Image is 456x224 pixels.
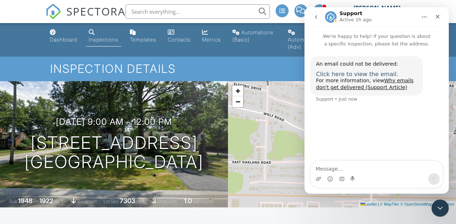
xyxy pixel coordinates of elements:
[50,36,77,43] div: Dashboard
[168,36,190,43] div: Contacts
[66,4,126,19] span: SPECTORA
[104,199,119,204] span: Lot Size
[9,199,17,204] span: Built
[232,85,243,96] a: Zoom in
[47,26,80,47] a: Dashboard
[236,97,240,106] span: −
[184,197,192,205] div: 1.0
[229,26,279,47] a: Automations (Basic)
[378,202,379,206] span: |
[89,36,118,43] div: Inspections
[77,199,97,204] span: basement
[45,4,61,19] img: The Best Home Inspection Software - Spectora
[152,197,156,205] div: 3
[202,36,221,43] div: Metrics
[54,199,64,204] span: sq. ft.
[18,197,32,205] div: 1948
[431,199,449,217] iframe: Intercom live chat
[56,117,172,127] h3: [DATE] 9:00 am - 12:00 pm
[236,86,240,95] span: +
[165,26,193,47] a: Contacts
[86,26,121,47] a: Inspections
[157,199,177,204] span: bedrooms
[304,7,449,194] iframe: Intercom live chat
[360,202,377,206] a: Leaflet
[127,26,159,47] a: Templates
[45,10,126,25] a: SPECTORA
[288,36,320,50] div: Automations (Adv)
[232,96,243,107] a: Zoom out
[193,199,214,204] span: bathrooms
[39,197,53,205] div: 1922
[354,4,400,12] div: [PERSON_NAME]
[130,36,156,43] div: Templates
[136,199,145,204] span: sq.ft.
[400,202,454,206] a: © OpenStreetMap contributors
[380,202,399,206] a: © MapTiler
[120,197,135,205] div: 7303
[50,62,406,75] h1: Inspection Details
[25,133,203,172] h1: [STREET_ADDRESS] [GEOGRAPHIC_DATA]
[126,4,270,19] input: Search everything...
[199,26,224,47] a: Metrics
[232,29,273,43] div: Automations (Basic)
[285,26,332,54] a: Automations (Advanced)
